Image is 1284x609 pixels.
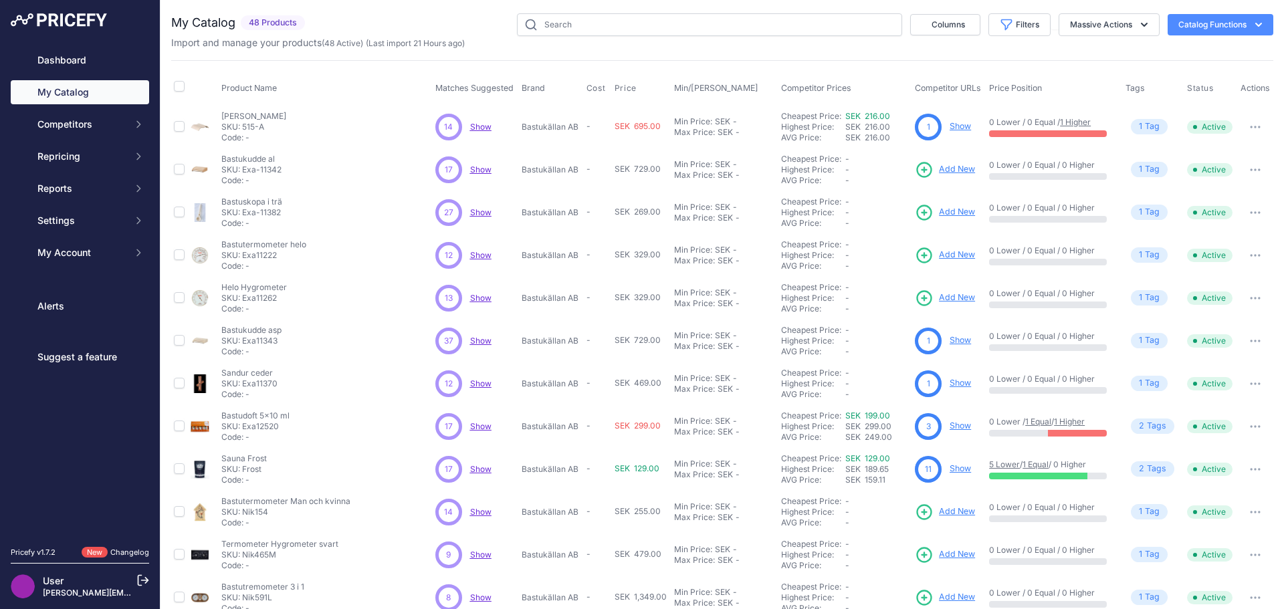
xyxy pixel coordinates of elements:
[1131,376,1168,391] span: Tag
[733,341,740,352] div: -
[925,463,932,475] span: 11
[989,459,1111,470] p: / / 0 Higher
[470,164,492,174] a: Show
[1059,13,1160,36] button: Massive Actions
[11,48,149,531] nav: Sidebar
[221,154,282,164] p: Bastukudde al
[37,118,125,131] span: Competitors
[470,464,492,474] a: Show
[322,38,363,48] span: ( )
[845,164,849,174] span: -
[522,250,581,261] p: Bastukällan AB
[781,336,845,346] div: Highest Price:
[11,80,149,104] a: My Catalog
[586,83,608,94] button: Cost
[781,378,845,389] div: Highest Price:
[1060,117,1091,127] a: 1 Higher
[730,416,737,427] div: -
[241,15,305,31] span: 48 Products
[939,249,975,261] span: Add New
[1139,249,1142,261] span: 1
[615,83,639,94] button: Price
[781,389,845,400] div: AVG Price:
[927,378,930,390] span: 1
[781,175,845,186] div: AVG Price:
[470,336,492,346] a: Show
[781,250,845,261] div: Highest Price:
[781,303,845,314] div: AVG Price:
[781,453,841,463] a: Cheapest Price:
[733,427,740,437] div: -
[781,496,841,506] a: Cheapest Price:
[470,592,492,602] a: Show
[1187,420,1233,433] span: Active
[470,293,492,303] a: Show
[470,250,492,260] span: Show
[733,384,740,394] div: -
[718,170,733,180] div: SEK
[586,121,591,131] span: -
[674,159,712,170] div: Min Price:
[586,463,591,473] span: -
[470,421,492,431] a: Show
[221,368,278,378] p: Sandur ceder
[586,378,591,388] span: -
[11,176,149,201] button: Reports
[221,122,286,132] p: SKU: 515-A
[1131,247,1168,263] span: Tag
[781,421,845,432] div: Highest Price:
[915,203,975,222] a: Add New
[1131,162,1168,177] span: Tag
[845,175,849,185] span: -
[445,292,453,304] span: 13
[781,582,841,592] a: Cheapest Price:
[950,121,971,131] a: Show
[615,335,661,345] span: SEK 729.00
[950,420,971,431] a: Show
[989,83,1042,93] span: Price Position
[988,13,1051,36] button: Filters
[845,154,849,164] span: -
[674,459,712,469] div: Min Price:
[1187,377,1233,390] span: Active
[586,335,591,345] span: -
[324,38,360,48] a: 48 Active
[733,170,740,180] div: -
[445,420,453,433] span: 17
[221,164,282,175] p: SKU: Exa-11342
[615,292,661,302] span: SEK 329.00
[470,122,492,132] span: Show
[37,214,125,227] span: Settings
[37,182,125,195] span: Reports
[730,116,737,127] div: -
[781,197,841,207] a: Cheapest Price:
[1025,416,1051,427] a: 1 Equal
[718,255,733,266] div: SEK
[845,218,849,228] span: -
[674,255,715,266] div: Max Price:
[221,432,290,443] p: Code: -
[781,132,845,143] div: AVG Price:
[1131,418,1174,434] span: Tag
[586,420,591,431] span: -
[1162,420,1166,433] span: s
[845,282,849,292] span: -
[718,341,733,352] div: SEK
[615,249,661,259] span: SEK 329.00
[715,459,730,469] div: SEK
[43,575,64,586] a: User
[221,303,287,314] p: Code: -
[674,116,712,127] div: Min Price:
[11,209,149,233] button: Settings
[1187,83,1214,94] span: Status
[781,218,845,229] div: AVG Price:
[221,421,290,432] p: SKU: Exa12520
[989,160,1111,170] p: 0 Lower / 0 Equal / 0 Higher
[845,111,890,121] a: SEK 216.00
[674,83,758,93] span: Min/[PERSON_NAME]
[915,289,975,308] a: Add New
